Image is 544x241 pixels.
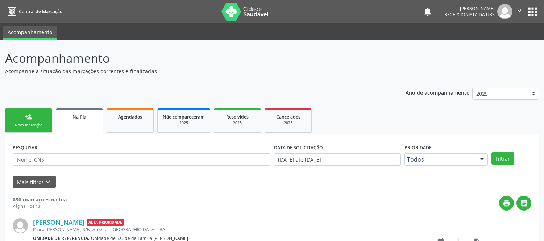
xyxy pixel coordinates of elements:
div: Praça [PERSON_NAME], S/N, Aroeira - [GEOGRAPHIC_DATA] - BA [33,227,423,233]
i: keyboard_arrow_down [44,178,52,186]
button:  [512,4,526,19]
div: [PERSON_NAME] [444,5,495,12]
button: Filtrar [491,152,514,165]
span: Agendados [118,114,142,120]
p: Acompanhe a situação das marcações correntes e finalizadas [5,67,379,75]
label: Prioridade [404,142,432,153]
span: Resolvidos [226,114,249,120]
button: apps [526,5,539,18]
button: Mais filtroskeyboard_arrow_down [13,176,56,188]
p: Ano de acompanhamento [406,88,470,97]
span: Na fila [72,114,86,120]
a: [PERSON_NAME] [33,218,84,226]
span: Recepcionista da UBS [444,12,495,18]
strong: 636 marcações na fila [13,196,67,203]
span: Cancelados [276,114,300,120]
button:  [516,196,531,211]
span: Todos [407,156,473,163]
i:  [515,7,523,14]
button: notifications [423,7,433,17]
input: Nome, CNS [13,153,270,166]
div: person_add [25,113,33,121]
div: Nova marcação [11,122,47,128]
span: Não compareceram [163,114,205,120]
a: Acompanhamento [3,26,57,40]
a: Central de Marcação [5,5,62,17]
span: Central de Marcação [19,8,62,14]
button: print [499,196,514,211]
div: 2025 [163,120,205,126]
i:  [520,199,528,207]
div: 2025 [219,120,256,126]
img: img [497,4,512,19]
label: PESQUISAR [13,142,37,153]
div: 2025 [270,120,306,126]
div: Página 1 de 43 [13,203,67,209]
span: Alta Prioridade [87,219,124,226]
input: Selecione um intervalo [274,153,401,166]
i: print [503,199,511,207]
p: Acompanhamento [5,49,379,67]
label: DATA DE SOLICITAÇÃO [274,142,323,153]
